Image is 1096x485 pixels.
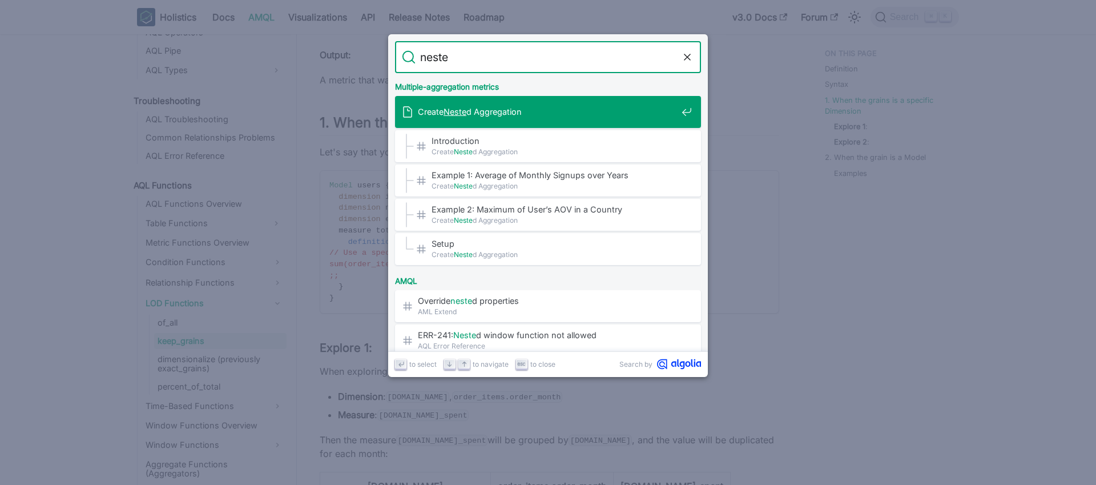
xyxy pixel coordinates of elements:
button: Clear the query [680,50,694,64]
mark: Neste [454,182,473,190]
a: Example 1: Average of Monthly Signups over Years​CreateNested Aggregation [395,165,701,197]
mark: Neste [444,107,466,117]
svg: Arrow down [445,360,454,368]
mark: Neste [454,250,473,259]
div: AMQL [393,267,703,290]
a: Overridenested properties​AML Extend [395,290,701,322]
span: to navigate [473,359,509,370]
svg: Escape key [517,360,526,368]
a: Example 2: Maximum of User’s AOV in a Country​CreateNested Aggregation [395,199,701,231]
a: Setup​CreateNested Aggregation [395,233,701,265]
a: Search byAlgolia [619,359,701,370]
span: to select [409,359,437,370]
mark: Neste [454,216,473,225]
span: Setup​ [432,238,677,249]
mark: Neste [454,147,473,156]
svg: Enter key [397,360,405,368]
span: Introduction​ [432,135,677,146]
span: AQL Error Reference [418,340,677,351]
span: Override d properties​ [418,295,677,306]
span: Create d Aggregation [432,181,677,191]
a: CreateNested Aggregation [395,96,701,128]
span: to close [530,359,555,370]
span: ERR-241: d window function not allowed​ [418,330,677,340]
svg: Algolia [657,359,701,370]
div: Multiple-aggregation metrics [393,73,703,96]
span: Create d Aggregation [432,215,677,226]
span: AML Extend [418,306,677,317]
span: Example 1: Average of Monthly Signups over Years​ [432,170,677,181]
span: Create d Aggregation [418,106,677,117]
a: ERR-241:Nested window function not allowed​AQL Error Reference [395,324,701,356]
mark: neste [450,296,472,306]
input: Search docs [416,41,680,73]
a: Introduction​CreateNested Aggregation [395,130,701,162]
span: Create d Aggregation [432,249,677,260]
span: Search by [619,359,652,370]
span: Create d Aggregation [432,146,677,157]
mark: Neste [453,330,476,340]
svg: Arrow up [460,360,469,368]
span: Example 2: Maximum of User’s AOV in a Country​ [432,204,677,215]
